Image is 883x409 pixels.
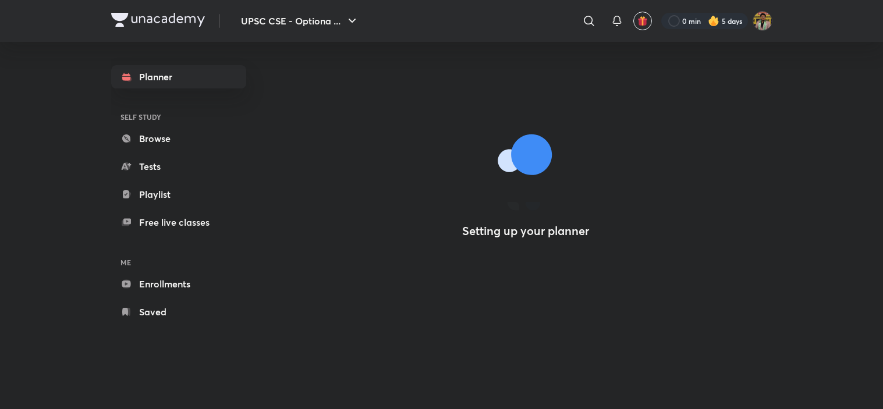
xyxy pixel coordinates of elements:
img: Akshat Tiwari [753,11,772,31]
h6: ME [111,252,246,272]
a: Enrollments [111,272,246,296]
a: Free live classes [111,211,246,234]
button: avatar [633,12,652,30]
a: Tests [111,155,246,178]
a: Planner [111,65,246,88]
img: Company Logo [111,13,205,27]
img: avatar [637,16,648,26]
img: streak [708,15,719,27]
a: Playlist [111,183,246,206]
h4: Setting up your planner [462,224,589,238]
h6: SELF STUDY [111,107,246,127]
a: Saved [111,300,246,323]
button: UPSC CSE - Optiona ... [234,9,366,33]
a: Browse [111,127,246,150]
a: Company Logo [111,13,205,30]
